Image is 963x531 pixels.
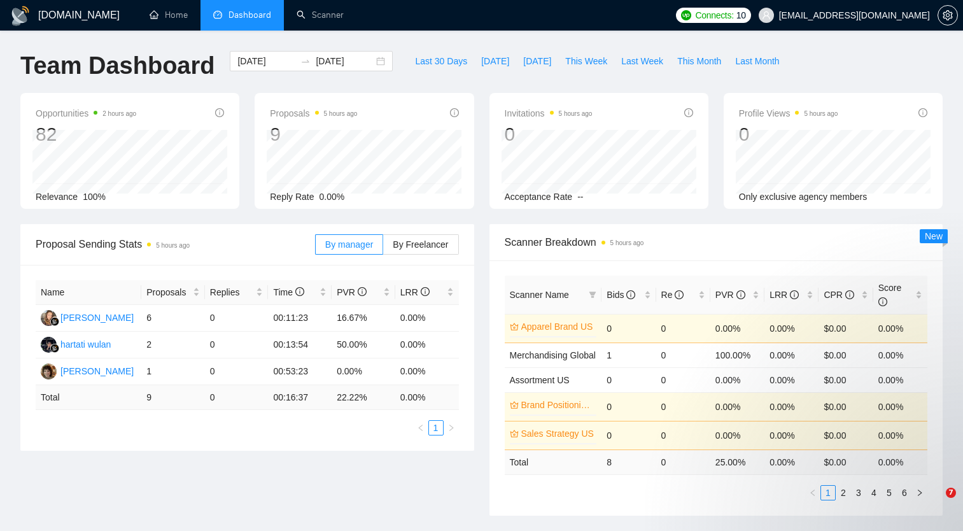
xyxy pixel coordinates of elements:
td: 0.00% [710,314,764,343]
span: Last Week [621,54,663,68]
a: CM[PERSON_NAME] [41,365,134,376]
span: info-circle [675,290,684,299]
td: 0 [656,392,710,421]
li: Previous Page [413,420,428,435]
td: 0.00% [873,314,927,343]
div: 0 [739,122,838,146]
td: 0.00% [873,343,927,367]
button: Last Week [614,51,670,71]
li: Next Page [444,420,459,435]
span: user [762,11,771,20]
span: Assortment US [510,375,570,385]
span: Proposal Sending Stats [36,236,315,252]
time: 5 hours ago [804,110,838,117]
span: Proposals [146,285,190,299]
td: 0 [656,343,710,367]
td: 0.00% [332,358,395,385]
span: LRR [770,290,799,300]
span: right [447,424,455,432]
input: End date [316,54,374,68]
a: hhartati wulan [41,339,111,349]
td: 0 [601,392,656,421]
td: 0 [656,421,710,450]
span: Scanner Breakdown [505,234,928,250]
span: Acceptance Rate [505,192,573,202]
div: 9 [270,122,357,146]
time: 5 hours ago [324,110,358,117]
time: 5 hours ago [610,239,644,246]
span: info-circle [215,108,224,117]
time: 5 hours ago [156,242,190,249]
td: 0.00% [764,392,819,421]
td: 00:11:23 [268,305,332,332]
td: 0 [205,305,269,332]
button: left [413,420,428,435]
td: Total [36,385,141,410]
td: 0.00% [873,392,927,421]
td: 16.67% [332,305,395,332]
span: info-circle [845,290,854,299]
span: Profile Views [739,106,838,121]
span: -- [577,192,583,202]
span: Last Month [735,54,779,68]
a: 1 [429,421,443,435]
span: 0.00% [320,192,345,202]
span: Last 30 Days [415,54,467,68]
span: Reply Rate [270,192,314,202]
span: This Week [565,54,607,68]
th: Name [36,280,141,305]
td: 8 [601,450,656,474]
td: 0.00% [395,305,459,332]
td: 0.00% [710,392,764,421]
span: Scanner Name [510,290,569,300]
img: logo [10,6,31,26]
span: Relevance [36,192,78,202]
span: info-circle [790,290,799,299]
button: This Month [670,51,728,71]
time: 5 hours ago [559,110,593,117]
a: setting [938,10,958,20]
img: CM [41,364,57,379]
div: [PERSON_NAME] [60,311,134,325]
span: [DATE] [523,54,551,68]
div: 0 [505,122,593,146]
a: homeHome [150,10,188,20]
li: 1 [428,420,444,435]
td: 0.00% [764,367,819,392]
button: right [444,420,459,435]
span: left [417,424,425,432]
a: Brand Positioning US [521,398,594,412]
span: crown [510,429,519,438]
button: Last Month [728,51,786,71]
div: [PERSON_NAME] [60,364,134,378]
span: info-circle [421,287,430,296]
img: NK [41,310,57,326]
a: searchScanner [297,10,344,20]
td: 0.00% [395,358,459,385]
span: 7 [946,488,956,498]
span: Bids [607,290,635,300]
th: Replies [205,280,269,305]
td: 1 [601,343,656,367]
span: info-circle [450,108,459,117]
a: Apparel Brand US [521,320,594,334]
td: 9 [141,385,205,410]
td: $0.00 [819,314,873,343]
span: Connects: [695,8,733,22]
td: $0.00 [819,343,873,367]
td: 0 [205,385,269,410]
time: 2 hours ago [102,110,136,117]
td: 0.00% [710,367,764,392]
span: Proposals [270,106,357,121]
span: info-circle [684,108,693,117]
span: info-circle [626,290,635,299]
span: filter [586,285,599,304]
span: crown [510,400,519,409]
span: info-circle [918,108,927,117]
img: gigradar-bm.png [50,317,59,326]
td: 0.00% [764,314,819,343]
iframe: Intercom live chat [920,488,950,518]
button: [DATE] [474,51,516,71]
td: 0.00 % [395,385,459,410]
span: LRR [400,287,430,297]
